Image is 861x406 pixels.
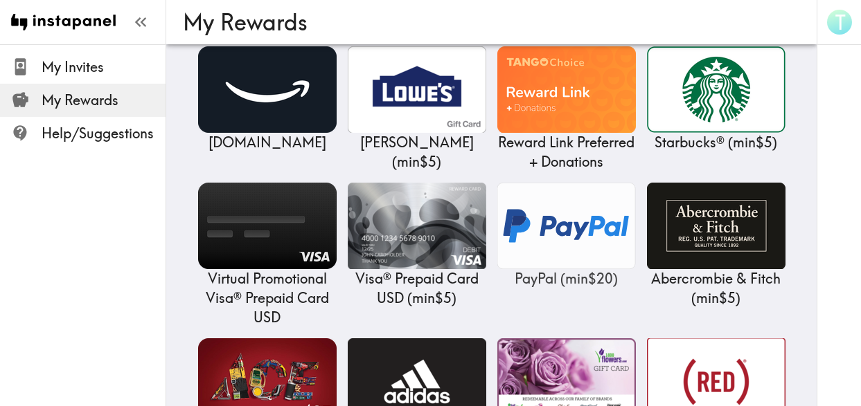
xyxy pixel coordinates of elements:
img: Virtual Promotional Visa® Prepaid Card USD [198,183,337,269]
img: Reward Link Preferred + Donations [497,46,636,133]
a: Amazon.com[DOMAIN_NAME] [198,46,337,152]
img: Abercrombie & Fitch [647,183,785,269]
span: Help/Suggestions [42,124,166,143]
img: Starbucks® [647,46,785,133]
p: PayPal ( min $20 ) [497,269,636,288]
span: My Rewards [42,91,166,110]
img: PayPal [497,183,636,269]
img: Lowe's [348,46,486,133]
p: Abercrombie & Fitch ( min $5 ) [647,269,785,308]
a: Virtual Promotional Visa® Prepaid Card USDVirtual Promotional Visa® Prepaid Card USD [198,183,337,327]
p: Reward Link Preferred + Donations [497,133,636,172]
p: Starbucks® ( min $5 ) [647,133,785,152]
img: Amazon.com [198,46,337,133]
img: Visa® Prepaid Card USD [348,183,486,269]
a: PayPalPayPal (min$20) [497,183,636,288]
button: T [826,8,853,36]
a: Starbucks®Starbucks® (min$5) [647,46,785,152]
a: Abercrombie & FitchAbercrombie & Fitch (min$5) [647,183,785,308]
a: Reward Link Preferred + DonationsReward Link Preferred + Donations [497,46,636,172]
p: [PERSON_NAME] ( min $5 ) [348,133,486,172]
a: Lowe's[PERSON_NAME] (min$5) [348,46,486,172]
span: T [835,10,846,35]
p: Virtual Promotional Visa® Prepaid Card USD [198,269,337,327]
p: Visa® Prepaid Card USD ( min $5 ) [348,269,486,308]
span: My Invites [42,57,166,77]
p: [DOMAIN_NAME] [198,133,337,152]
a: Visa® Prepaid Card USDVisa® Prepaid Card USD (min$5) [348,183,486,308]
h3: My Rewards [183,9,789,35]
